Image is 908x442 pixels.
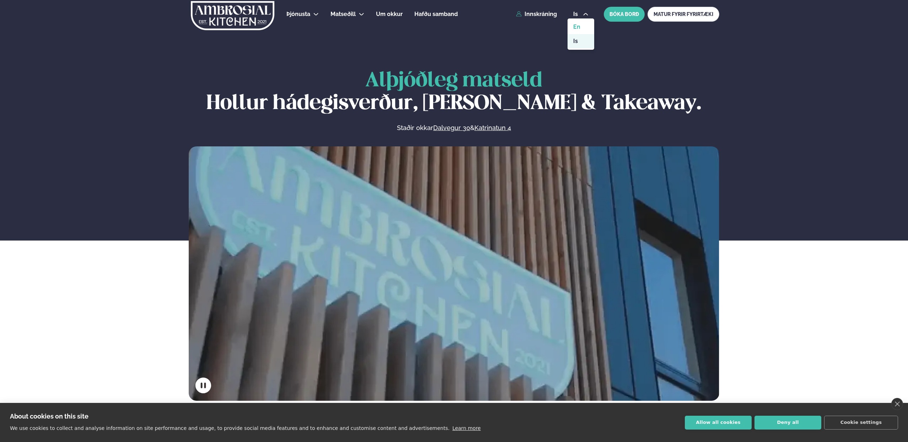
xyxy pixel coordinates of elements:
span: Matseðill [331,11,356,17]
button: BÓKA BORÐ [604,7,645,22]
p: Staðir okkar & [319,124,588,132]
a: Þjónusta [286,10,310,18]
a: close [891,398,903,410]
button: Allow all cookies [685,416,752,430]
a: Learn more [452,425,481,431]
button: Deny all [754,416,821,430]
h1: Hollur hádegisverður, [PERSON_NAME] & Takeaway. [189,70,719,115]
img: logo [190,1,275,30]
span: Alþjóðleg matseld [365,71,542,91]
span: Þjónusta [286,11,310,17]
a: Dalvegur 30 [433,124,470,132]
a: en [568,20,594,34]
span: is [573,11,580,17]
a: MATUR FYRIR FYRIRTÆKI [648,7,719,22]
a: Hafðu samband [414,10,458,18]
span: Um okkur [376,11,403,17]
a: Innskráning [516,11,557,17]
p: We use cookies to collect and analyse information on site performance and usage, to provide socia... [10,425,450,431]
strong: About cookies on this site [10,413,88,420]
a: Um okkur [376,10,403,18]
a: Katrinatun 4 [474,124,511,132]
span: Hafðu samband [414,11,458,17]
a: Matseðill [331,10,356,18]
button: Cookie settings [824,416,898,430]
a: is [568,34,594,48]
button: is [568,11,594,17]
